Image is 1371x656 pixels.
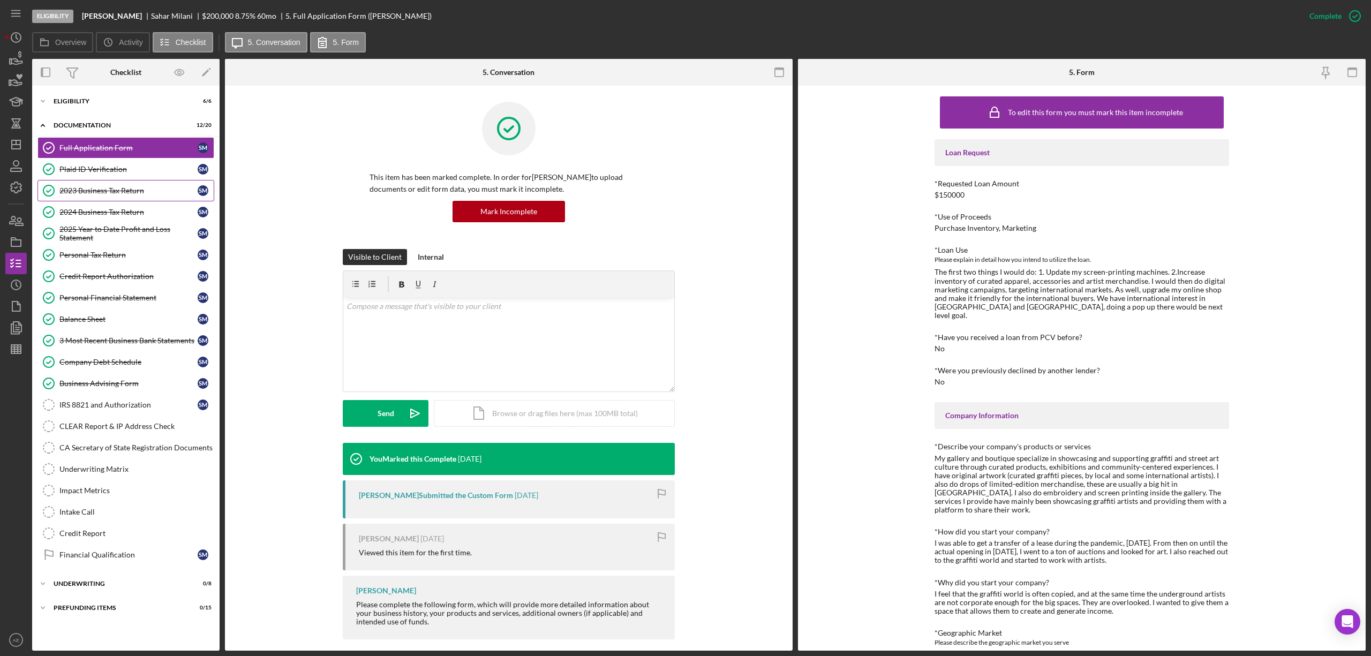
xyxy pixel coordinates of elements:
div: Mark Incomplete [480,201,537,222]
div: Viewed this item for the first time. [359,548,472,557]
a: Personal Tax ReturnSM [37,244,214,266]
div: Eligibility [32,10,73,23]
div: 0 / 15 [192,605,212,611]
div: Impact Metrics [59,486,214,495]
div: 5. Form [1069,68,1095,77]
div: Prefunding Items [54,605,185,611]
div: 2025 Year to Date Profit and Loss Statement [59,225,198,242]
b: [PERSON_NAME] [82,12,142,20]
div: 2023 Business Tax Return [59,186,198,195]
div: Company Information [945,411,1218,420]
div: I feel that the graffiti world is often copied, and at the same time the underground artists are ... [935,590,1229,615]
a: Personal Financial StatementSM [37,287,214,308]
a: Business Advising FormSM [37,373,214,394]
div: S M [198,399,208,410]
a: IRS 8821 and AuthorizationSM [37,394,214,416]
div: S M [198,185,208,196]
div: 5. Conversation [483,68,534,77]
div: IRS 8821 and Authorization [59,401,198,409]
div: Visible to Client [348,249,402,265]
time: 2025-09-22 20:55 [420,534,444,543]
div: Underwriting Matrix [59,465,214,473]
time: 2025-09-29 16:19 [515,491,538,500]
div: S M [198,271,208,282]
div: Purchase Inventory, Marketing [935,224,1036,232]
div: The first two things I would do: 1. Update my screen-printing machines. 2.Increase inventory of c... [935,268,1229,320]
div: [PERSON_NAME] [356,586,416,595]
div: Open Intercom Messenger [1335,609,1360,635]
text: AE [13,637,20,643]
a: 2024 Business Tax ReturnSM [37,201,214,223]
div: CA Secretary of State Registration Documents [59,443,214,452]
div: Send [378,400,394,427]
div: Financial Qualification [59,551,198,559]
label: 5. Form [333,38,359,47]
div: Personal Tax Return [59,251,198,259]
button: Activity [96,32,149,52]
div: 8.75 % [235,12,255,20]
div: *Have you received a loan from PCV before? [935,333,1229,342]
div: Checklist [110,68,141,77]
button: 5. Conversation [225,32,307,52]
div: 12 / 20 [192,122,212,129]
div: Company Debt Schedule [59,358,198,366]
div: $150000 [935,191,965,199]
button: Complete [1299,5,1366,27]
div: S M [198,357,208,367]
p: This item has been marked complete. In order for [PERSON_NAME] to upload documents or edit form d... [370,171,648,195]
a: 3 Most Recent Business Bank StatementsSM [37,330,214,351]
div: S M [198,549,208,560]
div: *Describe your company's products or services [935,442,1229,451]
div: 60 mo [257,12,276,20]
button: 5. Form [310,32,366,52]
div: *Why did you start your company? [935,578,1229,587]
a: 2023 Business Tax ReturnSM [37,180,214,201]
a: Intake Call [37,501,214,523]
div: 2024 Business Tax Return [59,208,198,216]
div: Documentation [54,122,185,129]
div: S M [198,314,208,325]
a: Credit Report AuthorizationSM [37,266,214,287]
div: Intake Call [59,508,214,516]
div: Business Advising Form [59,379,198,388]
div: S M [198,142,208,153]
span: $200,000 [202,11,233,20]
div: Plaid ID Verification [59,165,198,174]
button: Send [343,400,428,427]
div: S M [198,228,208,239]
div: S M [198,250,208,260]
div: Eligibility [54,98,185,104]
div: 3 Most Recent Business Bank Statements [59,336,198,345]
div: Balance Sheet [59,315,198,323]
button: Overview [32,32,93,52]
div: Underwriting [54,580,185,587]
label: 5. Conversation [248,38,300,47]
div: CLEAR Report & IP Address Check [59,422,214,431]
a: CLEAR Report & IP Address Check [37,416,214,437]
div: Internal [418,249,444,265]
div: *Were you previously declined by another lender? [935,366,1229,375]
button: AE [5,629,27,651]
div: No [935,378,945,386]
div: Sahar Milani [151,12,202,20]
a: Full Application FormSM [37,137,214,159]
div: *How did you start your company? [935,527,1229,536]
button: Checklist [153,32,213,52]
div: 6 / 6 [192,98,212,104]
div: To edit this form you must mark this item incomplete [1008,108,1183,117]
div: I was able to get a transfer of a lease during the pandemic, [DATE]. From then on until the actua... [935,539,1229,564]
div: *Use of Proceeds [935,213,1229,221]
div: Please describe the geographic market you serve [935,637,1229,648]
div: Please explain in detail how you intend to utilize the loan. [935,254,1229,265]
div: 0 / 8 [192,580,212,587]
button: Visible to Client [343,249,407,265]
a: Company Debt ScheduleSM [37,351,214,373]
div: S M [198,292,208,303]
div: You Marked this Complete [370,455,456,463]
div: [PERSON_NAME] [359,534,419,543]
div: Complete [1309,5,1342,27]
div: My gallery and boutique specialize in showcasing and supporting graffiti and street art culture t... [935,454,1229,515]
div: *Geographic Market [935,629,1229,637]
a: Impact Metrics [37,480,214,501]
div: Loan Request [945,148,1218,157]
